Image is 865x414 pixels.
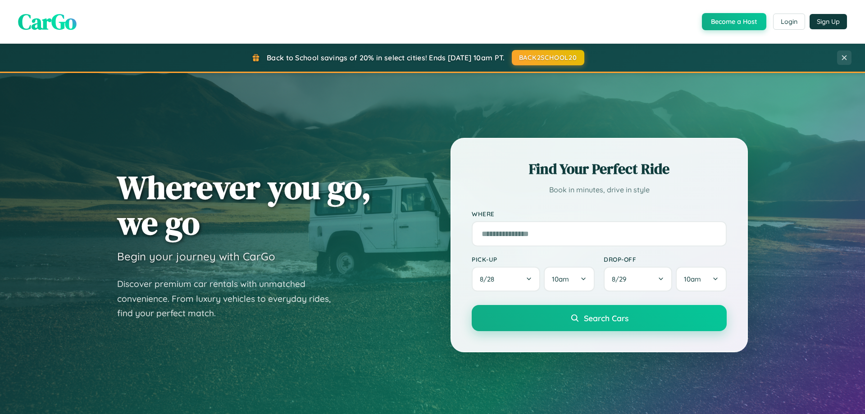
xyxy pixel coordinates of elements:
span: CarGo [18,7,77,36]
p: Book in minutes, drive in style [472,183,727,196]
button: BACK2SCHOOL20 [512,50,584,65]
button: 8/29 [604,267,672,291]
h3: Begin your journey with CarGo [117,250,275,263]
span: 8 / 29 [612,275,631,283]
label: Pick-up [472,255,595,263]
button: 8/28 [472,267,540,291]
label: Where [472,210,727,218]
button: Search Cars [472,305,727,331]
span: 10am [552,275,569,283]
button: Become a Host [702,13,766,30]
button: Login [773,14,805,30]
button: 10am [544,267,595,291]
button: 10am [676,267,727,291]
h1: Wherever you go, we go [117,169,371,241]
span: 8 / 28 [480,275,499,283]
span: 10am [684,275,701,283]
h2: Find Your Perfect Ride [472,159,727,179]
p: Discover premium car rentals with unmatched convenience. From luxury vehicles to everyday rides, ... [117,277,342,321]
span: Search Cars [584,313,628,323]
label: Drop-off [604,255,727,263]
span: Back to School savings of 20% in select cities! Ends [DATE] 10am PT. [267,53,505,62]
button: Sign Up [810,14,847,29]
